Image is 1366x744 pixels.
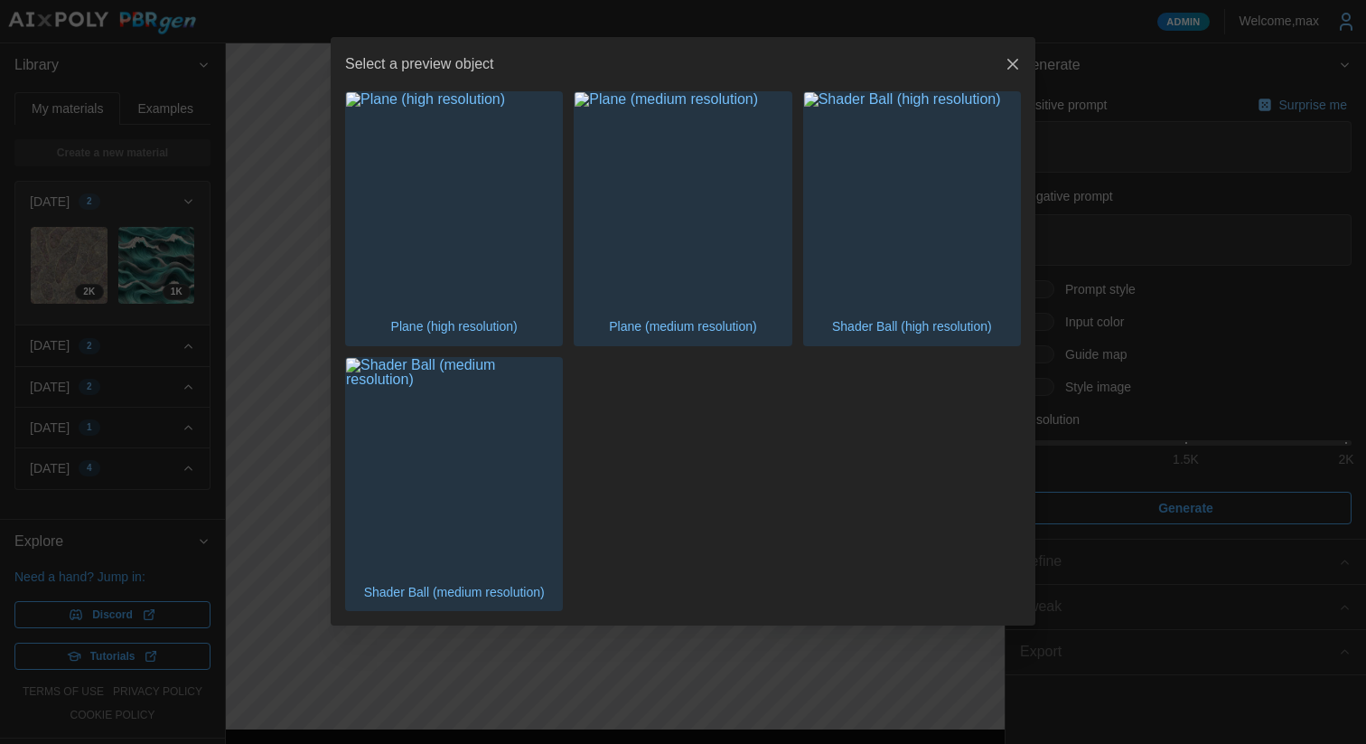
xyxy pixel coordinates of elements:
p: Plane (medium resolution) [600,308,765,344]
p: Plane (high resolution) [382,308,527,344]
h2: Select a preview object [345,57,494,71]
p: Shader Ball (medium resolution) [355,574,554,610]
img: Shader Ball (high resolution) [804,92,1020,308]
button: Plane (medium resolution)Plane (medium resolution) [574,91,791,346]
button: Shader Ball (high resolution)Shader Ball (high resolution) [803,91,1021,346]
button: Shader Ball (medium resolution)Shader Ball (medium resolution) [345,357,563,612]
img: Plane (medium resolution) [575,92,791,308]
button: Plane (high resolution)Plane (high resolution) [345,91,563,346]
p: Shader Ball (high resolution) [823,308,1001,344]
img: Plane (high resolution) [346,92,562,308]
img: Shader Ball (medium resolution) [346,358,562,574]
